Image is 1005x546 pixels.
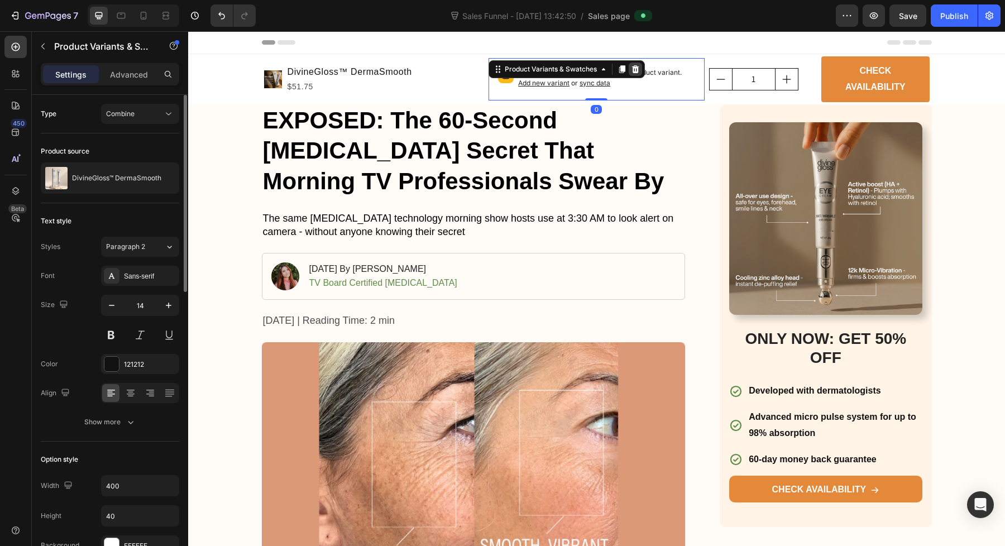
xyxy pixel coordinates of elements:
div: Option style [41,454,78,464]
div: Styles [41,242,60,252]
a: CHECK AVAILABILITY [541,444,734,471]
div: Height [41,511,61,521]
p: CHECK AVAILABILITY [584,453,678,464]
span: sync data [391,47,422,56]
span: Combine [106,109,135,118]
div: Open Intercom Messenger [967,491,994,518]
div: Width [41,478,75,494]
div: Publish [940,10,968,22]
div: Font [41,271,55,281]
p: DivineGloss™ DermaSmooth [72,174,161,182]
strong: CHECK AVAILABILITY [647,32,728,64]
input: quantity [544,37,587,59]
p: TV Board Certified [MEDICAL_DATA] [121,246,269,258]
div: Align [41,386,72,401]
strong: 60-day money back guarantee [561,423,688,433]
h1: EXPOSED: The 60-Second [MEDICAL_DATA] Secret That Morning TV Professionals Swear By [74,73,497,167]
span: / [581,10,583,22]
span: Sales page [588,10,630,22]
p: Product Variants & Swatches [54,40,149,53]
div: 450 [11,119,27,128]
span: Add new variant [330,47,381,56]
p: Setup options like colors, sizes with product variant. [330,36,507,58]
button: Combine [101,104,179,124]
img: gempages_585982801031988059-0d0e63fa-6e0b-4aba-84b8-ffa9f3ef8b86.webp [83,231,111,259]
h1: [DATE] | Reading Time: 2 min [74,282,497,297]
span: Save [899,11,917,21]
p: Settings [55,69,87,80]
div: Type [41,109,56,119]
strong: Advanced micro pulse system for up to 98% absorption [561,381,728,406]
button: <strong>CHECK AVAILABILITY&nbsp;</strong> [633,25,741,71]
input: Auto [102,476,179,496]
img: product feature img [45,167,68,189]
p: Advanced [110,69,148,80]
iframe: Design area [188,31,1005,546]
button: increment [587,37,610,59]
span: Paragraph 2 [106,242,145,252]
h1: The same [MEDICAL_DATA] technology morning show hosts use at 3:30 AM to look alert on camera - wi... [74,180,497,208]
div: Product source [41,146,89,156]
p: 7 [73,9,78,22]
button: decrement [521,37,544,59]
div: 121212 [124,360,176,370]
span: Sales Funnel - [DATE] 13:42:50 [460,10,578,22]
div: Color [41,359,58,369]
strong: ONLY NOW: GET 50% OFF [557,299,718,335]
div: Show more [84,416,136,428]
div: Text style [41,216,71,226]
input: Auto [102,506,179,526]
div: 0 [403,74,414,83]
p: [DATE] By [PERSON_NAME] [121,232,269,244]
div: Size [41,298,70,313]
button: Show more [41,412,179,432]
button: Save [889,4,926,27]
span: or [381,47,422,56]
div: Sans-serif [124,271,176,281]
div: Product Variants & Swatches [314,33,411,43]
div: Beta [8,204,27,213]
button: 7 [4,4,83,27]
button: Paragraph 2 [101,237,179,257]
img: gempages_585982801031988059-f6caa82c-ef34-495d-a2c0-043ed272b34c.png [541,91,734,284]
strong: Developed with dermatologists [561,355,692,364]
button: Publish [931,4,978,27]
div: Undo/Redo [210,4,256,27]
